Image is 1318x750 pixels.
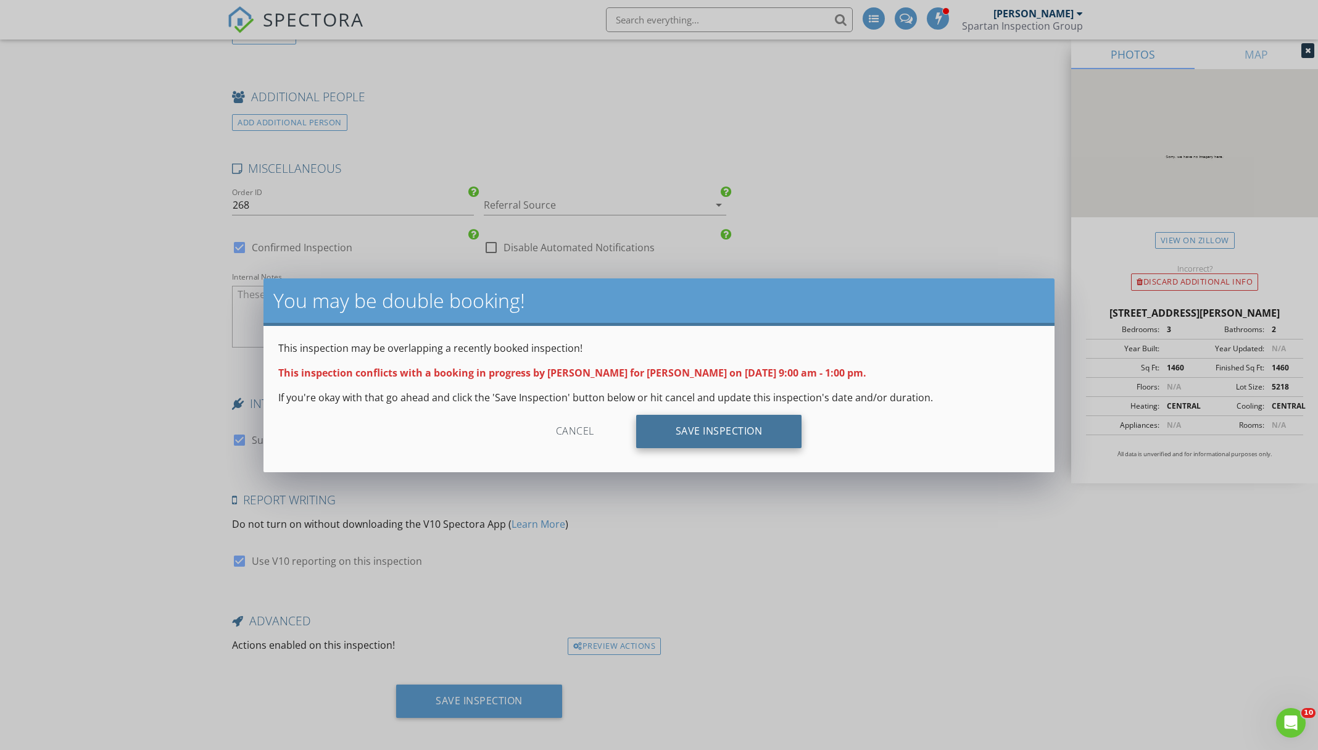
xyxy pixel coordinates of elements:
p: This inspection may be overlapping a recently booked inspection! [278,341,1040,356]
strong: This inspection conflicts with a booking in progress by [PERSON_NAME] for [PERSON_NAME] on [DATE]... [278,366,866,380]
p: If you're okay with that go ahead and click the 'Save Inspection' button below or hit cancel and ... [278,390,1040,405]
h2: You may be double booking! [273,288,1045,313]
iframe: Intercom live chat [1276,708,1306,738]
span: 10 [1301,708,1316,718]
div: Save Inspection [636,415,802,448]
div: Cancel [516,415,634,448]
